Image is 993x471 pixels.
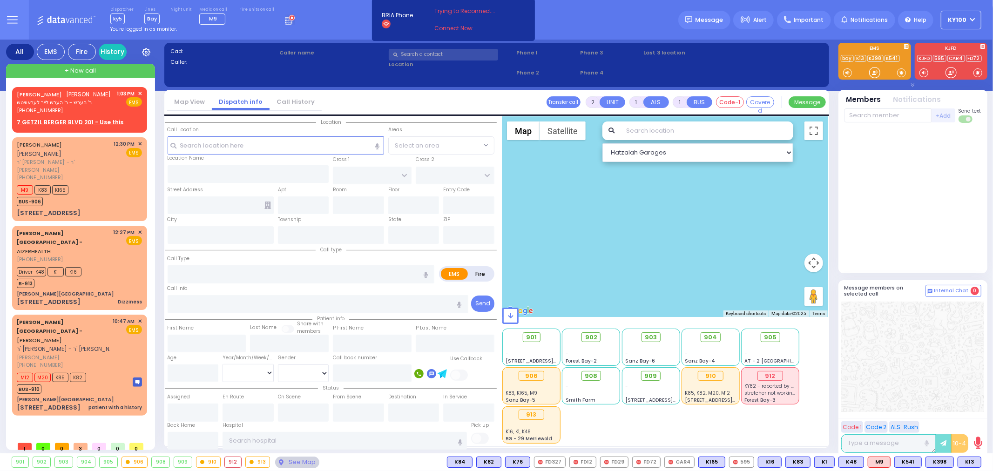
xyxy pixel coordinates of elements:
div: K48 [838,457,864,468]
span: - [625,383,628,390]
div: 902 [33,457,51,467]
div: 912 [757,371,783,381]
span: Phone 4 [580,69,641,77]
div: BLS [785,457,811,468]
div: 903 [55,457,73,467]
span: [PERSON_NAME][GEOGRAPHIC_DATA] - [17,318,82,335]
span: 0 [971,287,979,295]
label: Turn off text [959,114,973,124]
span: [PHONE_NUMBER] [17,256,63,263]
a: AIZERHEALTH [17,229,82,255]
label: On Scene [278,393,301,401]
span: B-913 [17,279,34,288]
span: Driver-K48 [17,267,46,276]
div: BLS [447,457,473,468]
span: ✕ [138,90,142,98]
div: 909 [174,457,192,467]
label: Age [168,354,177,362]
a: K398 [867,55,884,62]
label: State [388,216,401,223]
span: Message [696,15,723,25]
div: CAR4 [664,457,695,468]
button: Code 1 [841,421,863,433]
button: Send [471,296,494,312]
span: - [506,343,509,350]
label: Cross 2 [416,156,434,163]
span: 1 [18,443,32,450]
img: Google [505,305,535,317]
a: [PERSON_NAME] [17,141,62,148]
a: FD72 [966,55,982,62]
button: Show street map [507,121,540,140]
label: Lines [144,7,160,13]
label: Caller: [170,58,277,66]
a: Open this area in Google Maps (opens a new window) [505,305,535,317]
div: K82 [476,457,501,468]
span: ✕ [138,317,142,325]
div: BLS [894,457,922,468]
div: M9 [868,457,891,468]
input: Search location here [168,136,384,154]
label: EMS [441,268,468,280]
label: Call Info [168,285,188,292]
a: KJFD [917,55,932,62]
div: BLS [958,457,981,468]
div: 912 [225,457,241,467]
div: FD12 [569,457,596,468]
span: [STREET_ADDRESS][PERSON_NAME] [625,397,713,404]
input: Search location [620,121,793,140]
label: Call Type [168,255,190,262]
button: Message [789,96,826,108]
label: Location [389,61,513,68]
label: Areas [388,126,402,134]
label: KJFD [915,46,987,53]
span: [PHONE_NUMBER] [17,361,63,369]
span: BUS-906 [17,197,43,206]
div: K1 [814,457,835,468]
label: Call Location [168,126,199,134]
span: Patient info [312,315,349,322]
div: 906 [122,457,148,467]
button: BUS [687,96,712,108]
img: red-radio-icon.svg [669,460,673,464]
button: Toggle fullscreen view [804,121,823,140]
label: Fire [467,268,493,280]
div: FD72 [632,457,661,468]
label: Pick up [471,422,489,429]
button: Transfer call [547,96,581,108]
label: Location Name [168,155,204,162]
span: [PHONE_NUMBER] [17,107,63,114]
span: Call type [316,246,346,253]
span: M12 [17,373,33,382]
img: Logo [37,14,99,26]
span: [PHONE_NUMBER] [17,174,63,181]
span: ✕ [138,140,142,148]
div: 908 [152,457,169,467]
span: ר' [PERSON_NAME]' - ר' [PERSON_NAME] [17,158,111,174]
div: BLS [838,457,864,468]
span: - [745,350,748,357]
span: [PERSON_NAME] [67,90,111,98]
span: 903 [645,333,657,342]
label: Fire units on call [239,7,274,13]
div: 910 [698,371,723,381]
span: 905 [764,333,777,342]
label: En Route [223,393,244,401]
label: Hospital [223,422,243,429]
div: BLS [505,457,530,468]
span: 909 [645,371,657,381]
label: Entry Code [443,186,470,194]
div: BLS [758,457,782,468]
span: ר' הערש - ר' הערש לייב לעבאוויטש [17,99,111,107]
span: BUS-910 [17,384,41,394]
div: Year/Month/Week/Day [223,354,274,362]
span: Phone 2 [516,69,577,77]
span: Trying to Reconnect... [434,7,508,15]
span: BRIA Phone [382,11,413,20]
span: - [566,390,568,397]
a: Call History [270,97,322,106]
label: Call back number [333,354,377,362]
label: Gender [278,354,296,362]
button: Code 2 [865,421,888,433]
div: FD29 [600,457,628,468]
